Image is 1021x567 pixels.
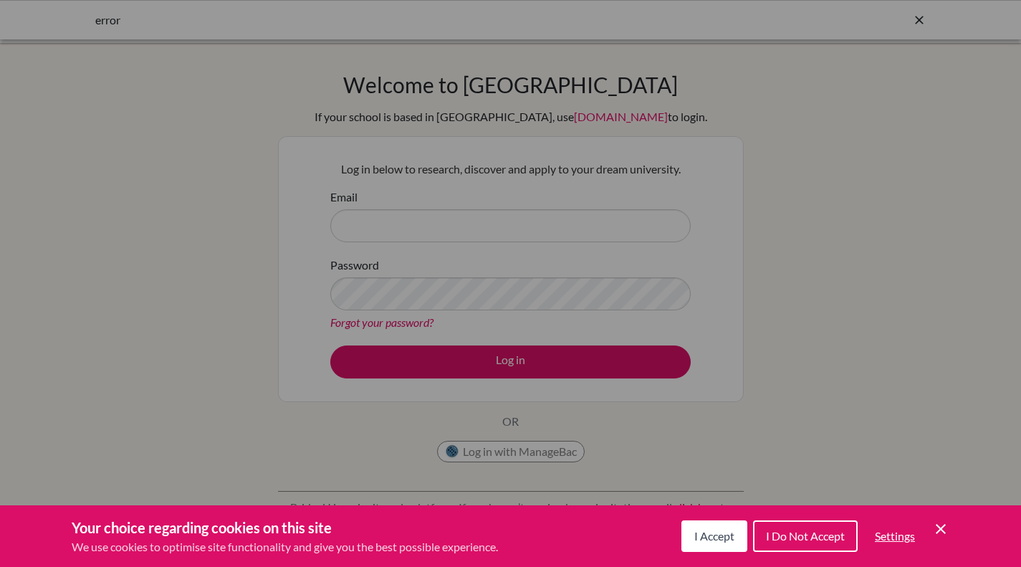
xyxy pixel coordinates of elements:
span: Settings [875,529,915,543]
span: I Do Not Accept [766,529,845,543]
button: Settings [863,522,926,551]
button: Save and close [932,520,949,538]
button: I Do Not Accept [753,520,858,552]
h3: Your choice regarding cookies on this site [72,517,498,538]
button: I Accept [681,520,747,552]
p: We use cookies to optimise site functionality and give you the best possible experience. [72,538,498,556]
span: I Accept [694,529,734,543]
